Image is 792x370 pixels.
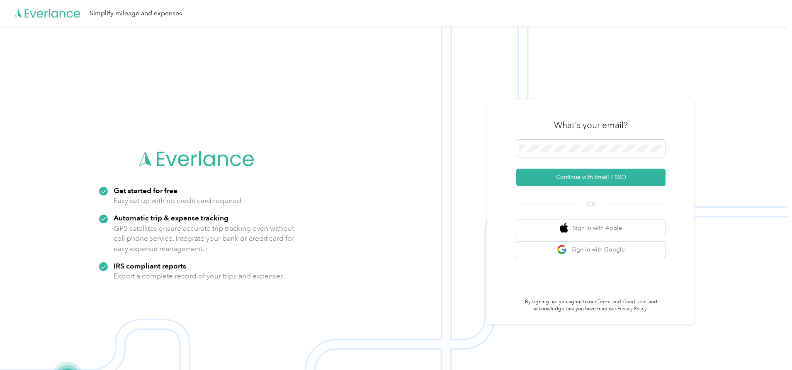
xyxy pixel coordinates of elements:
[114,271,285,281] p: Export a complete record of your trips and expenses.
[114,196,241,206] p: Easy set up with no credit card required
[516,298,666,313] p: By signing up, you agree to our and acknowledge that you have read our .
[114,186,177,195] strong: Get started for free
[114,213,228,222] strong: Automatic trip & expense tracking
[114,261,186,270] strong: IRS compliant reports
[557,244,567,255] img: google logo
[516,220,666,236] button: apple logoSign in with Apple
[554,119,628,131] h3: What's your email?
[598,299,647,305] a: Terms and Conditions
[576,200,605,208] span: OR
[516,242,666,258] button: google logoSign in with Google
[560,223,568,233] img: apple logo
[90,8,182,19] div: Simplify mileage and expenses
[617,306,647,312] a: Privacy Policy
[516,169,666,186] button: Continue with Email / SSO
[114,223,295,254] p: GPS satellites ensure accurate trip tracking even without cell phone service. Integrate your bank...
